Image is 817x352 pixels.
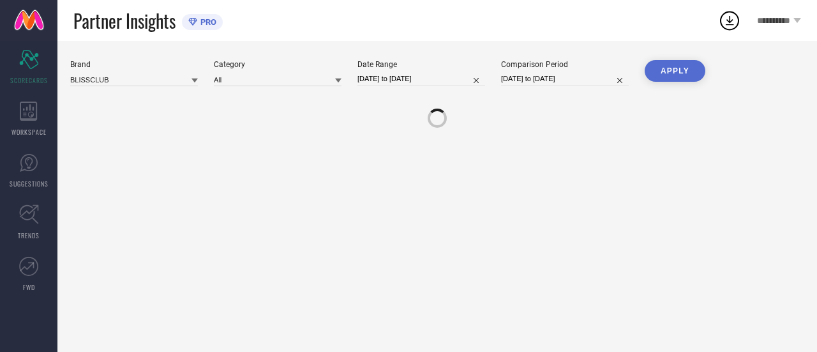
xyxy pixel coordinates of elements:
[357,72,485,86] input: Select date range
[645,60,705,82] button: APPLY
[197,17,216,27] span: PRO
[10,179,49,188] span: SUGGESTIONS
[11,127,47,137] span: WORKSPACE
[10,75,48,85] span: SCORECARDS
[501,72,629,86] input: Select comparison period
[214,60,341,69] div: Category
[718,9,741,32] div: Open download list
[70,60,198,69] div: Brand
[23,282,35,292] span: FWD
[357,60,485,69] div: Date Range
[501,60,629,69] div: Comparison Period
[18,231,40,240] span: TRENDS
[73,8,176,34] span: Partner Insights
